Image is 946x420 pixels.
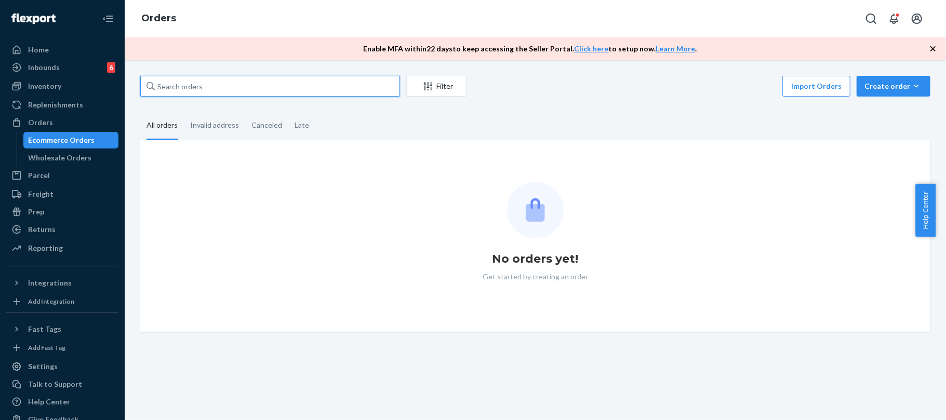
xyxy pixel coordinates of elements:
[6,42,118,58] a: Home
[28,224,56,235] div: Returns
[23,150,119,166] a: Wholesale Orders
[857,76,930,97] button: Create order
[656,44,696,53] a: Learn More
[6,204,118,220] a: Prep
[6,394,118,410] a: Help Center
[28,278,72,288] div: Integrations
[782,76,850,97] button: Import Orders
[11,13,56,24] img: Flexport logo
[28,324,61,334] div: Fast Tags
[6,376,118,392] button: Talk to Support
[190,112,239,139] div: Invalid address
[6,59,118,76] a: Inbounds6
[28,170,50,181] div: Parcel
[251,112,282,139] div: Canceled
[6,186,118,202] a: Freight
[28,397,70,407] div: Help Center
[6,321,118,337] button: Fast Tags
[6,114,118,131] a: Orders
[483,272,588,282] p: Get started by creating an order
[6,342,118,354] a: Add Fast Tag
[364,44,697,54] p: Enable MFA within 22 days to keep accessing the Seller Portal. to setup now. .
[6,275,118,291] button: Integrations
[6,358,118,375] a: Settings
[140,76,400,97] input: Search orders
[28,100,83,110] div: Replenishments
[884,8,904,29] button: Open notifications
[29,135,95,145] div: Ecommerce Orders
[23,132,119,148] a: Ecommerce Orders
[28,243,63,253] div: Reporting
[492,251,579,267] h1: No orders yet!
[29,153,92,163] div: Wholesale Orders
[6,221,118,238] a: Returns
[98,8,118,29] button: Close Navigation
[28,207,44,217] div: Prep
[6,78,118,94] a: Inventory
[915,184,936,237] button: Help Center
[146,112,178,140] div: All orders
[507,182,564,238] img: Empty list
[76,7,113,17] span: Support
[864,81,923,91] div: Create order
[907,8,927,29] button: Open account menu
[28,62,60,73] div: Inbounds
[406,76,467,97] button: Filter
[28,343,65,352] div: Add Fast Tag
[141,12,176,24] a: Orders
[6,167,118,184] a: Parcel
[28,379,82,389] div: Talk to Support
[6,240,118,256] a: Reporting
[575,44,609,53] a: Click here
[28,81,61,91] div: Inventory
[407,81,466,91] div: Filter
[6,295,118,308] a: Add Integration
[28,45,49,55] div: Home
[107,62,115,73] div: 6
[28,297,74,306] div: Add Integration
[295,112,309,139] div: Late
[28,361,58,372] div: Settings
[28,117,53,128] div: Orders
[28,189,54,199] div: Freight
[861,8,882,29] button: Open Search Box
[6,97,118,113] a: Replenishments
[133,4,184,34] ol: breadcrumbs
